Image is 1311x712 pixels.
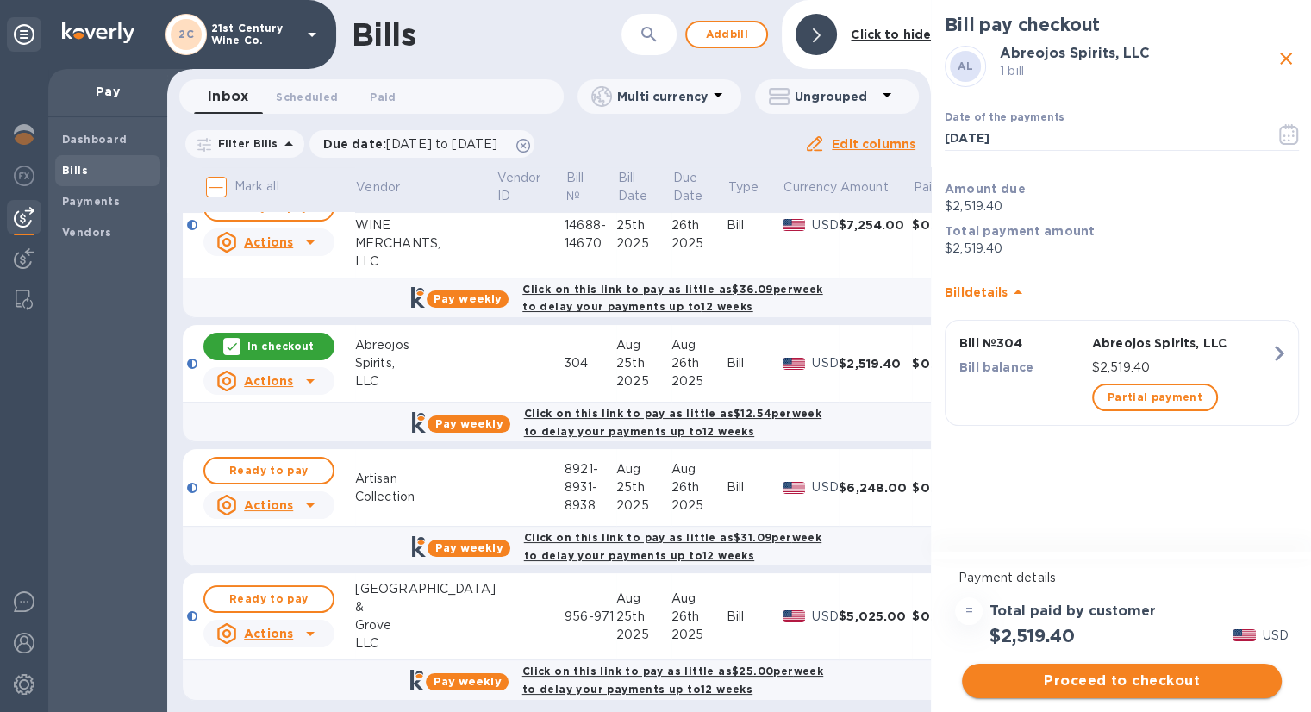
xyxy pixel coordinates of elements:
p: Amount [840,178,889,197]
div: LLC [355,634,496,653]
div: Collection [355,488,496,506]
p: 21st Century Wine Co. [211,22,297,47]
div: WINE [355,216,496,234]
div: 304 [565,354,616,372]
div: 2025 [671,234,727,253]
div: 956-971 [565,608,616,626]
b: Click on this link to pay as little as $25.00 per week to delay your payments up to 12 weeks [522,665,823,696]
div: $2,519.40 [839,355,912,372]
h2: $2,519.40 [989,625,1074,646]
div: 8921-8931-8938 [565,460,616,515]
div: & [355,598,496,616]
span: Bill Date [618,169,671,205]
p: Pay [62,83,153,100]
div: 2025 [671,497,727,515]
p: Currency [783,178,837,197]
b: Abreojos Spirits, LLC [1000,45,1150,61]
div: 26th [671,216,727,234]
span: Ready to pay [219,460,319,481]
div: 14714-14688-14670 [565,198,616,253]
u: Actions [244,627,293,640]
p: Type [728,178,759,197]
div: Spirits, [355,354,496,372]
p: Ungrouped [795,88,877,105]
b: Pay weekly [434,292,502,305]
button: Ready to pay [203,457,334,484]
div: Aug [616,590,671,608]
p: USD [812,478,839,497]
b: Total payment amount [945,224,1095,238]
div: 2025 [616,234,671,253]
div: LLC [355,372,496,390]
div: 25th [616,608,671,626]
p: Vendor ID [497,169,541,205]
u: Actions [244,374,293,388]
b: Click on this link to pay as little as $36.09 per week to delay your payments up to 12 weeks [522,283,822,314]
div: = [955,597,983,625]
h2: Bill pay checkout [945,14,1299,35]
b: Pay weekly [433,675,501,688]
p: USD [812,354,839,372]
p: $2,519.40 [945,240,1299,258]
u: Actions [244,235,293,249]
span: Scheduled [276,88,338,106]
img: Foreign exchange [14,166,34,186]
p: Filter Bills [211,136,278,151]
b: Click on this link to pay as little as $31.09 per week to delay your payments up to 12 weeks [524,531,821,562]
div: Aug [671,336,727,354]
div: 25th [616,478,671,497]
div: 25th [616,354,671,372]
div: Bill [727,478,783,497]
div: $6,248.00 [839,479,912,497]
p: Multi currency [617,88,708,105]
div: 26th [671,354,727,372]
img: USD [783,358,806,370]
p: Bill № [566,169,593,205]
p: Bill Date [618,169,648,205]
p: Bill № 304 [959,334,1085,352]
div: Aug [671,590,727,608]
img: Logo [62,22,134,43]
div: Artisan [355,470,496,488]
div: Grove [355,616,496,634]
span: Type [728,178,782,197]
button: Ready to pay [203,585,334,613]
b: Bills [62,164,88,177]
b: Payments [62,195,120,208]
span: Vendor [356,178,422,197]
button: Proceed to checkout [962,664,1282,698]
b: AL [958,59,973,72]
b: Bill details [945,285,1008,299]
b: Dashboard [62,133,128,146]
div: $5,025.00 [839,608,912,625]
div: Unpin categories [7,17,41,52]
span: Amount [840,178,911,197]
b: Vendors [62,226,112,239]
div: 2025 [616,497,671,515]
span: Paid [370,88,396,106]
div: $7,254.00 [839,216,912,234]
p: Due Date [673,169,703,205]
p: Abreojos Spirits, LLC [1092,334,1270,352]
div: Aug [616,460,671,478]
p: Paid [914,178,940,197]
div: [GEOGRAPHIC_DATA] [355,580,496,598]
p: Payment details [958,569,1285,587]
div: $0.00 [912,608,964,625]
span: Partial payment [1108,387,1202,408]
p: USD [812,608,839,626]
img: USD [1233,629,1256,641]
div: Billdetails [945,265,1299,320]
div: 26th [671,608,727,626]
div: Aug [671,460,727,478]
p: USD [812,216,839,234]
span: Vendor ID [497,169,564,205]
button: close [1273,46,1299,72]
div: LLC. [355,253,496,271]
img: USD [783,610,806,622]
div: 2025 [671,626,727,644]
div: MERCHANTS, [355,234,496,253]
p: Mark all [234,178,279,196]
div: 25th [616,216,671,234]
